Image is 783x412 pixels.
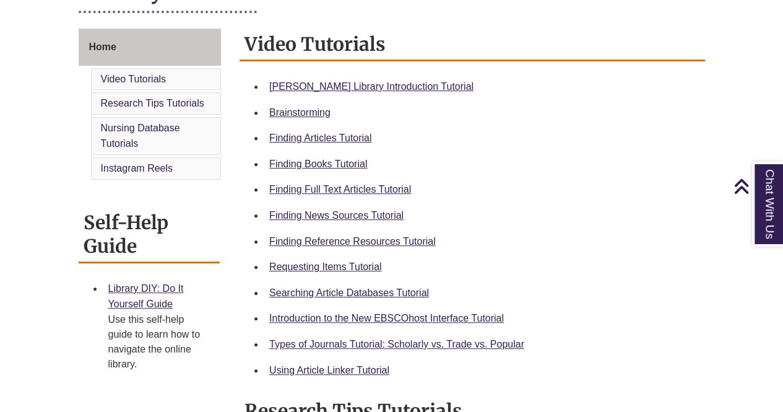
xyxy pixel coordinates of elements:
a: Finding News Sources Tutorial [269,210,404,221]
h2: Video Tutorials [240,28,705,61]
a: Video Tutorials [101,74,167,84]
a: Finding Books Tutorial [269,159,367,169]
a: Nursing Database Tutorials [101,123,180,149]
a: Introduction to the New EBSCOhost Interface Tutorial [269,313,504,323]
a: Finding Full Text Articles Tutorial [269,184,411,195]
a: Brainstorming [269,107,331,118]
a: [PERSON_NAME] Library Introduction Tutorial [269,81,474,92]
a: Finding Reference Resources Tutorial [269,236,436,247]
a: Types of Journals Tutorial: Scholarly vs. Trade vs. Popular [269,339,524,349]
span: Home [89,42,116,52]
a: Requesting Items Tutorial [269,261,381,272]
a: Home [79,28,222,66]
a: Searching Article Databases Tutorial [269,287,429,298]
a: Back to Top [733,178,780,195]
div: Use this self-help guide to learn how to navigate the online library. [108,312,210,372]
h2: Self-Help Guide [79,207,220,263]
a: Library DIY: Do It Yourself Guide [108,283,184,310]
a: Instagram Reels [101,163,173,173]
a: Finding Articles Tutorial [269,133,371,143]
a: Research Tips Tutorials [101,98,204,108]
a: Using Article Linker Tutorial [269,365,389,375]
div: Guide Page Menu [79,28,222,182]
